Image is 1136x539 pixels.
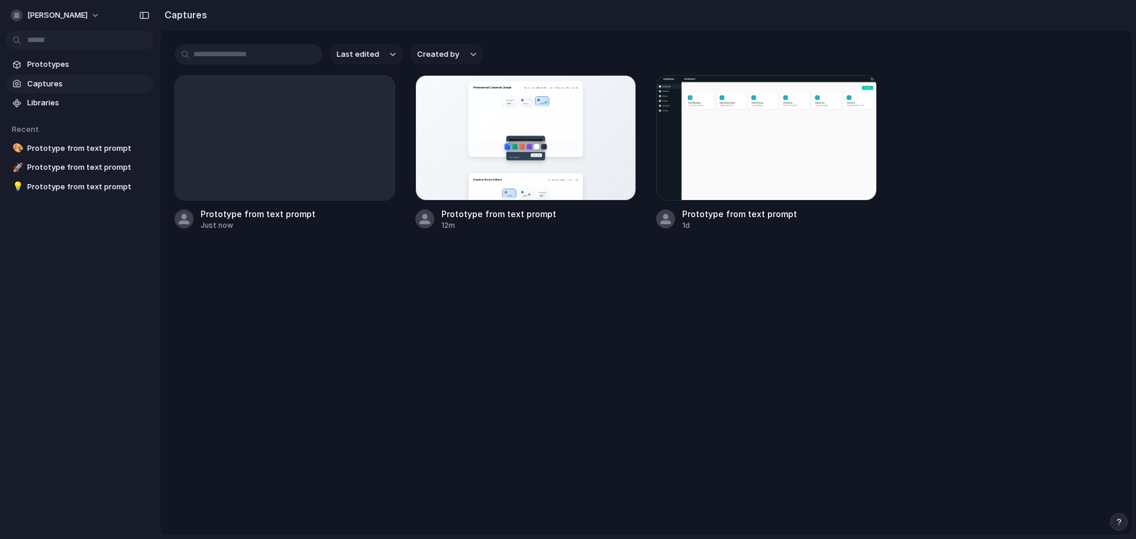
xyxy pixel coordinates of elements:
span: Captures [27,78,149,90]
button: Last edited [330,44,403,64]
div: 🎨 [12,141,21,155]
div: 💡 [12,180,21,193]
span: Prototype from text prompt [27,143,149,154]
a: 🎨Prototype from text prompt [6,140,154,157]
a: Libraries [6,94,154,112]
button: 🎨 [11,143,22,154]
a: Prototypes [6,56,154,73]
span: Prototypes [27,59,149,70]
span: Prototype from text prompt [27,181,149,193]
span: [PERSON_NAME] [27,9,88,21]
button: 🚀 [11,162,22,173]
button: 💡 [11,181,22,193]
div: Prototype from text prompt [201,208,315,220]
span: Libraries [27,97,149,109]
span: Recent [12,124,39,134]
a: 💡Prototype from text prompt [6,178,154,196]
div: 12m [441,220,556,231]
div: Prototype from text prompt [441,208,556,220]
div: Just now [201,220,315,231]
div: 🚀 [12,161,21,175]
button: [PERSON_NAME] [6,6,106,25]
a: Captures [6,75,154,93]
div: Prototype from text prompt [682,208,797,220]
span: Created by [417,49,459,60]
button: Created by [410,44,483,64]
div: 1d [682,220,797,231]
span: Prototype from text prompt [27,162,149,173]
a: 🚀Prototype from text prompt [6,159,154,176]
h2: Captures [160,8,207,22]
span: Last edited [337,49,379,60]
